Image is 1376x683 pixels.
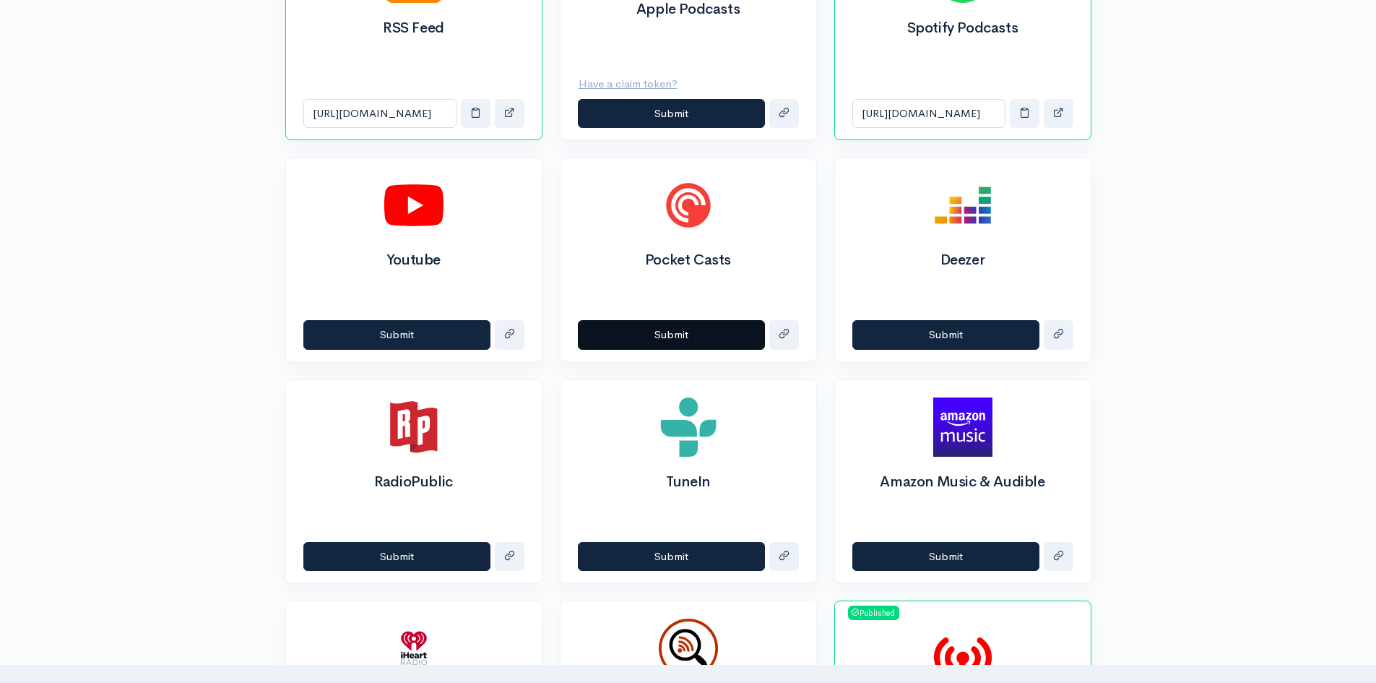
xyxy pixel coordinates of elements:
input: Spotify Podcasts link [852,99,1005,129]
img: TuneIn logo [659,398,718,457]
h2: TuneIn [578,474,799,490]
button: Submit [578,542,765,572]
h2: Youtube [303,252,524,268]
h2: RadioPublic [303,474,524,490]
button: Submit [303,320,490,350]
h2: Deezer [852,252,1073,268]
button: Have a claim token? [578,69,687,99]
h2: Amazon Music & Audible [852,474,1073,490]
img: Deezer logo [933,176,992,235]
button: Submit [852,542,1039,572]
img: Youtube logo [384,176,443,235]
img: iHeart Radio logo [384,619,443,678]
h2: Apple Podcasts [578,1,799,17]
img: Amazon Music & Audible logo [933,398,992,457]
h2: RSS Feed [303,20,524,36]
span: Published [848,606,899,620]
u: Have a claim token? [579,77,678,90]
button: Submit [303,542,490,572]
img: RadioPublic logo [384,398,443,457]
h2: Spotify Podcasts [852,20,1073,36]
h2: Pocket Casts [578,252,799,268]
img: Listen Notes logo [659,619,718,678]
button: Submit [578,99,765,129]
button: Submit [578,320,765,350]
img: Pocket Casts logo [659,176,718,235]
input: RSS Feed link [303,99,456,129]
button: Submit [852,320,1039,350]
